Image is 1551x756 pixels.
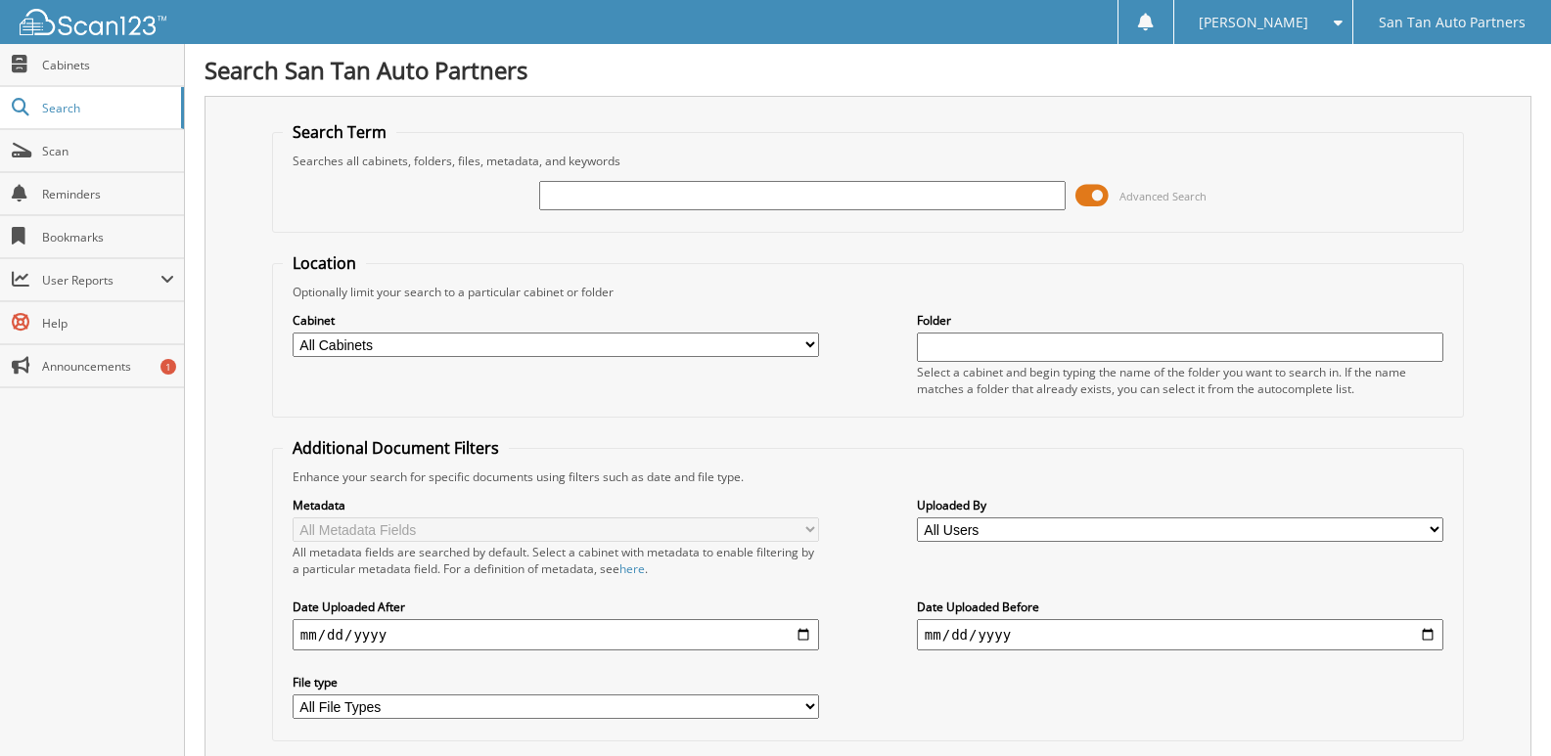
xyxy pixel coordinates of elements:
[42,272,160,289] span: User Reports
[917,364,1443,397] div: Select a cabinet and begin typing the name of the folder you want to search in. If the name match...
[917,619,1443,650] input: end
[205,54,1531,86] h1: Search San Tan Auto Partners
[293,599,819,615] label: Date Uploaded After
[917,599,1443,615] label: Date Uploaded Before
[283,121,396,143] legend: Search Term
[283,468,1453,485] div: Enhance your search for specific documents using filters such as date and file type.
[293,674,819,690] label: File type
[619,560,645,577] a: here
[42,358,174,375] span: Announcements
[42,186,174,202] span: Reminders
[917,312,1443,329] label: Folder
[283,284,1453,300] div: Optionally limit your search to a particular cabinet or folder
[160,359,176,375] div: 1
[293,619,819,650] input: start
[283,153,1453,169] div: Searches all cabinets, folders, files, metadata, and keywords
[42,57,174,73] span: Cabinets
[293,544,819,577] div: All metadata fields are searched by default. Select a cabinet with metadata to enable filtering b...
[283,252,366,274] legend: Location
[283,437,509,459] legend: Additional Document Filters
[42,100,171,116] span: Search
[293,497,819,513] label: Metadata
[20,9,166,35] img: scan123-logo-white.svg
[917,497,1443,513] label: Uploaded By
[1119,189,1207,203] span: Advanced Search
[42,143,174,159] span: Scan
[42,315,174,332] span: Help
[1199,17,1308,28] span: [PERSON_NAME]
[1379,17,1526,28] span: San Tan Auto Partners
[42,229,174,245] span: Bookmarks
[293,312,819,329] label: Cabinet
